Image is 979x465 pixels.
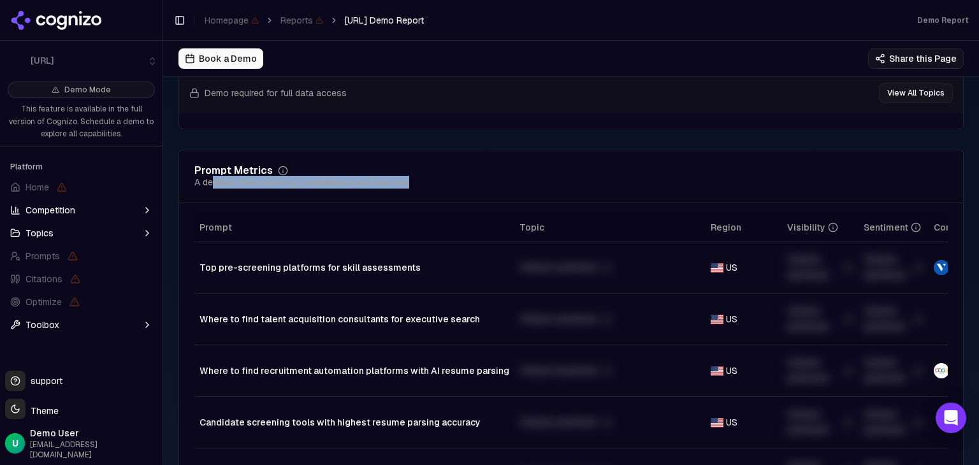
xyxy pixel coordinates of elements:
div: Open Intercom Messenger [936,403,966,433]
div: Visibility [787,221,838,234]
span: Citations [25,273,62,285]
th: sentiment [859,213,929,242]
span: Competition [25,204,75,217]
span: Optimize [25,296,62,308]
span: Demo User [30,427,157,440]
span: Topic [519,221,544,234]
span: Prompts [25,250,60,262]
span: [EMAIL_ADDRESS][DOMAIN_NAME] [30,440,157,460]
th: Prompt [194,213,514,242]
button: Competition [5,200,157,220]
span: Home [25,181,49,194]
span: support [25,375,62,387]
th: Topic [514,213,706,242]
span: Toolbox [25,318,59,331]
div: Sentiment [864,221,921,234]
div: Platform [5,157,157,177]
span: Prompt [199,221,232,234]
span: Topics [25,227,54,240]
button: Topics [5,223,157,243]
th: brandMentionRate [782,213,859,242]
span: Demo Mode [64,85,111,95]
th: Region [706,213,782,242]
button: Share this Page [868,48,964,69]
button: Book a Demo [178,48,263,69]
p: This feature is available in the full version of Cognizo. Schedule a demo to explore all capabili... [8,103,155,141]
span: Theme [25,405,59,417]
span: Region [711,221,741,234]
span: U [12,437,18,450]
button: Toolbox [5,315,157,335]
